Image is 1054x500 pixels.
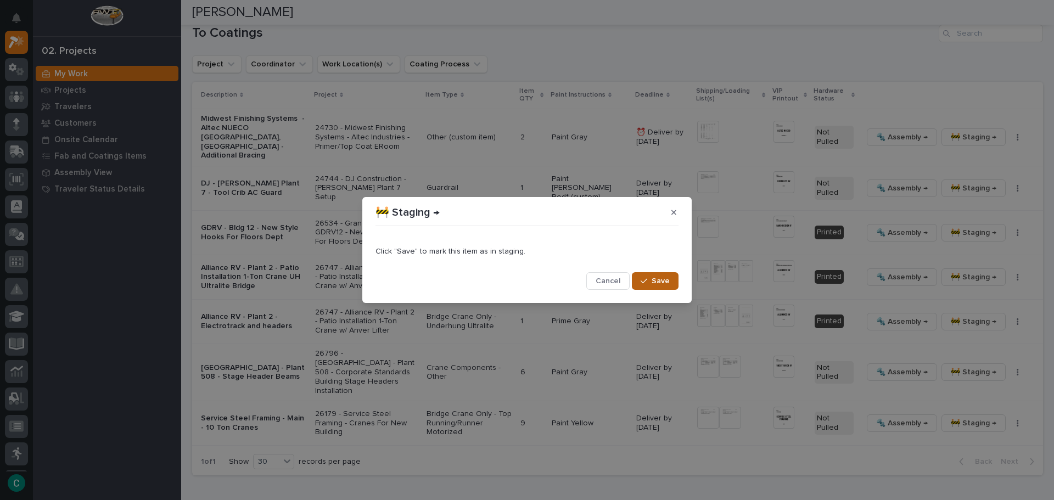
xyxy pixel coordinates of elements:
[586,272,630,290] button: Cancel
[652,276,670,286] span: Save
[375,247,679,256] p: Click "Save" to mark this item as in staging.
[375,206,440,219] p: 🚧 Staging →
[632,272,679,290] button: Save
[596,276,620,286] span: Cancel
